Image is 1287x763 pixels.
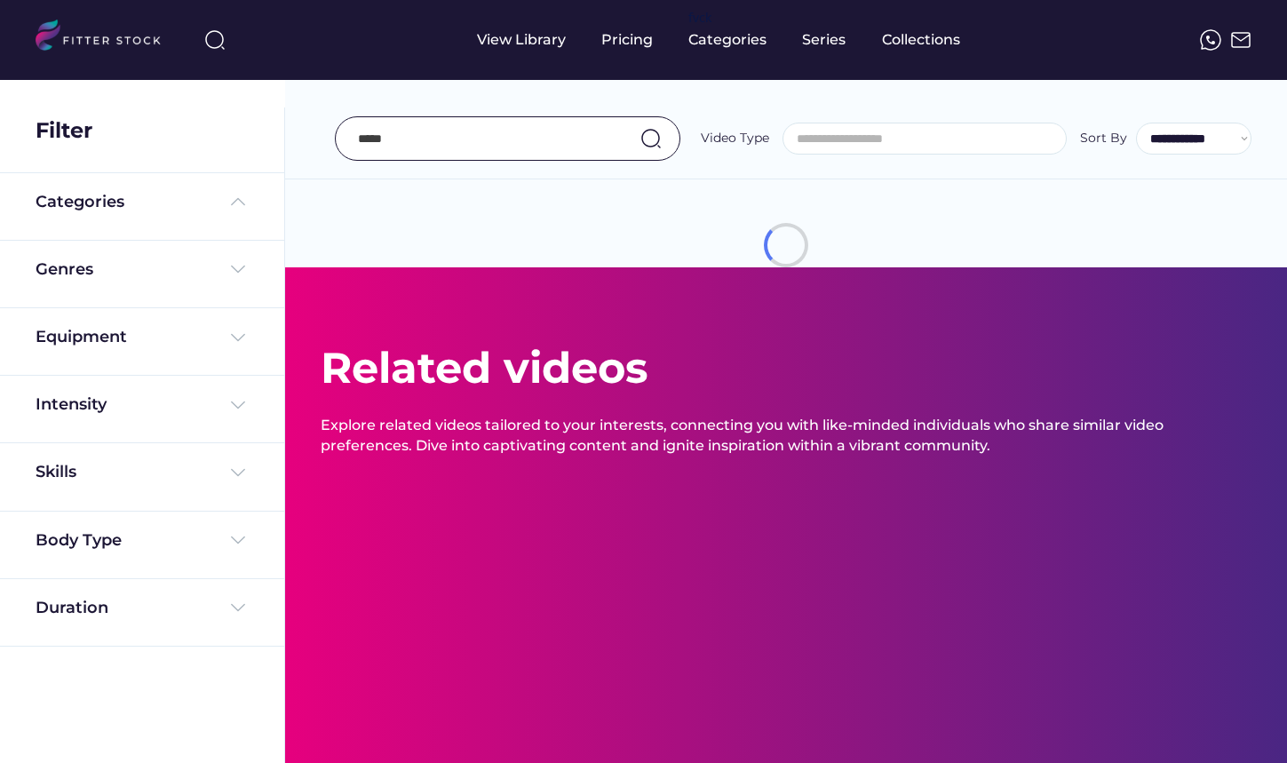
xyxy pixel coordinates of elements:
[36,597,108,619] div: Duration
[36,461,80,483] div: Skills
[321,416,1251,456] div: Explore related videos tailored to your interests, connecting you with like-minded individuals wh...
[321,338,647,398] div: Related videos
[36,529,122,552] div: Body Type
[227,529,249,551] img: Frame%20%284%29.svg
[36,115,92,146] div: Filter
[36,393,107,416] div: Intensity
[601,30,653,50] div: Pricing
[36,20,176,56] img: LOGO.svg
[688,9,711,27] div: fvck
[1080,130,1127,147] div: Sort By
[227,462,249,483] img: Frame%20%284%29.svg
[688,30,767,50] div: Categories
[882,30,960,50] div: Collections
[36,191,124,213] div: Categories
[640,128,662,149] img: search-normal.svg
[1200,29,1221,51] img: meteor-icons_whatsapp%20%281%29.svg
[227,258,249,280] img: Frame%20%284%29.svg
[477,30,566,50] div: View Library
[1230,29,1251,51] img: Frame%2051.svg
[227,191,249,212] img: Frame%20%285%29.svg
[36,258,93,281] div: Genres
[227,597,249,618] img: Frame%20%284%29.svg
[802,30,846,50] div: Series
[204,29,226,51] img: search-normal%203.svg
[227,327,249,348] img: Frame%20%284%29.svg
[36,326,127,348] div: Equipment
[701,130,769,147] div: Video Type
[227,394,249,416] img: Frame%20%284%29.svg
